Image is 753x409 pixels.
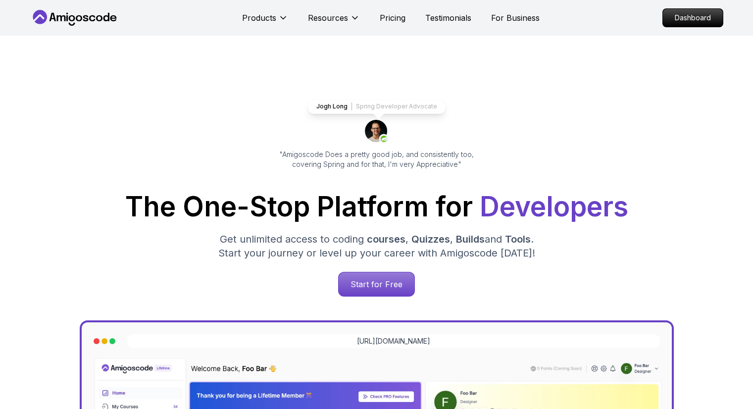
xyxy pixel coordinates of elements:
[356,102,437,110] p: Spring Developer Advocate
[38,193,715,220] h1: The One-Stop Platform for
[425,12,471,24] a: Testimonials
[663,9,723,27] p: Dashboard
[338,272,415,297] a: Start for Free
[505,233,531,245] span: Tools
[242,12,288,32] button: Products
[456,233,485,245] span: Builds
[210,232,543,260] p: Get unlimited access to coding , , and . Start your journey or level up your career with Amigosco...
[242,12,276,24] p: Products
[367,233,405,245] span: courses
[662,8,723,27] a: Dashboard
[380,12,405,24] a: Pricing
[308,12,348,24] p: Resources
[365,120,389,144] img: josh long
[316,102,348,110] p: Jogh Long
[339,272,414,296] p: Start for Free
[308,12,360,32] button: Resources
[411,233,450,245] span: Quizzes
[491,12,540,24] a: For Business
[480,190,628,223] span: Developers
[266,150,488,169] p: "Amigoscode Does a pretty good job, and consistently too, covering Spring and for that, I'm very ...
[357,336,430,346] a: [URL][DOMAIN_NAME]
